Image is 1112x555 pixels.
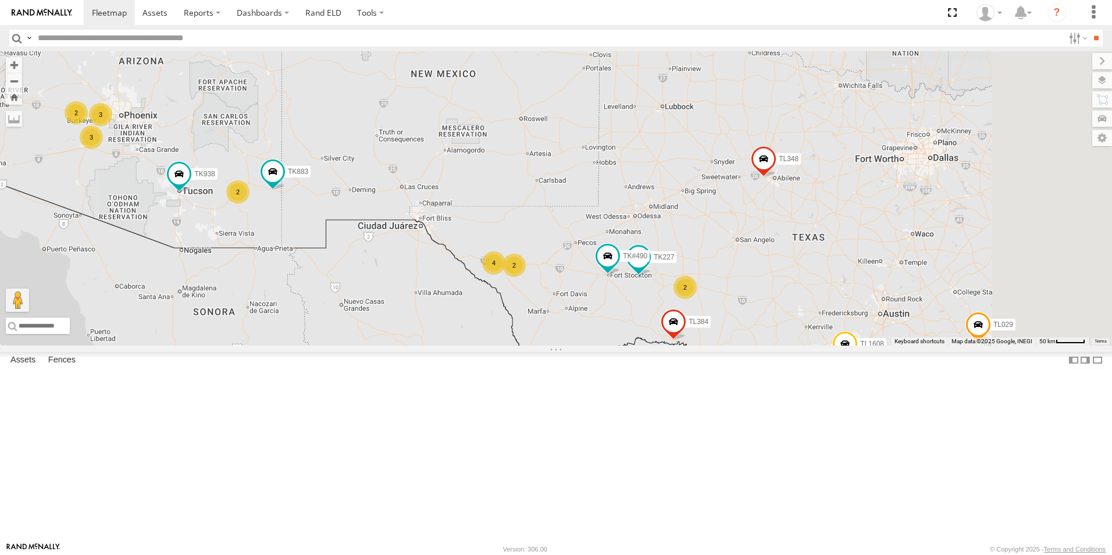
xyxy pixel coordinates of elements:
[1068,352,1079,369] label: Dock Summary Table to the Left
[779,155,799,163] span: TL348
[1092,130,1112,146] label: Map Settings
[1079,352,1091,369] label: Dock Summary Table to the Right
[194,170,215,179] span: TK938
[288,168,308,176] span: TK883
[1044,546,1106,553] a: Terms and Conditions
[5,352,41,368] label: Assets
[482,251,505,275] div: 4
[1039,338,1056,344] span: 50 km
[951,338,1032,344] span: Map data ©2025 Google, INEGI
[673,276,697,299] div: 2
[894,337,945,346] button: Keyboard shortcuts
[65,101,88,124] div: 2
[654,253,674,261] span: TK227
[993,321,1013,329] span: TL029
[80,126,103,149] div: 3
[1092,352,1103,369] label: Hide Summary Table
[990,546,1106,553] div: © Copyright 2025 -
[6,89,22,105] button: Zoom Home
[226,180,250,204] div: 2
[1036,337,1089,346] button: Map Scale: 50 km per 47 pixels
[1064,30,1089,47] label: Search Filter Options
[6,111,22,127] label: Measure
[623,252,647,260] span: TK#490
[502,254,526,277] div: 2
[6,73,22,89] button: Zoom out
[6,543,60,555] a: Visit our Website
[89,103,112,126] div: 3
[6,289,29,312] button: Drag Pegman onto the map to open Street View
[42,352,81,368] label: Fences
[860,340,884,348] span: TL1608
[503,546,547,553] div: Version: 306.00
[1047,3,1066,22] i: ?
[12,9,72,17] img: rand-logo.svg
[689,318,708,326] span: TL384
[1095,339,1107,344] a: Terms
[24,30,34,47] label: Search Query
[972,4,1006,22] div: Daniel Del Muro
[6,57,22,73] button: Zoom in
